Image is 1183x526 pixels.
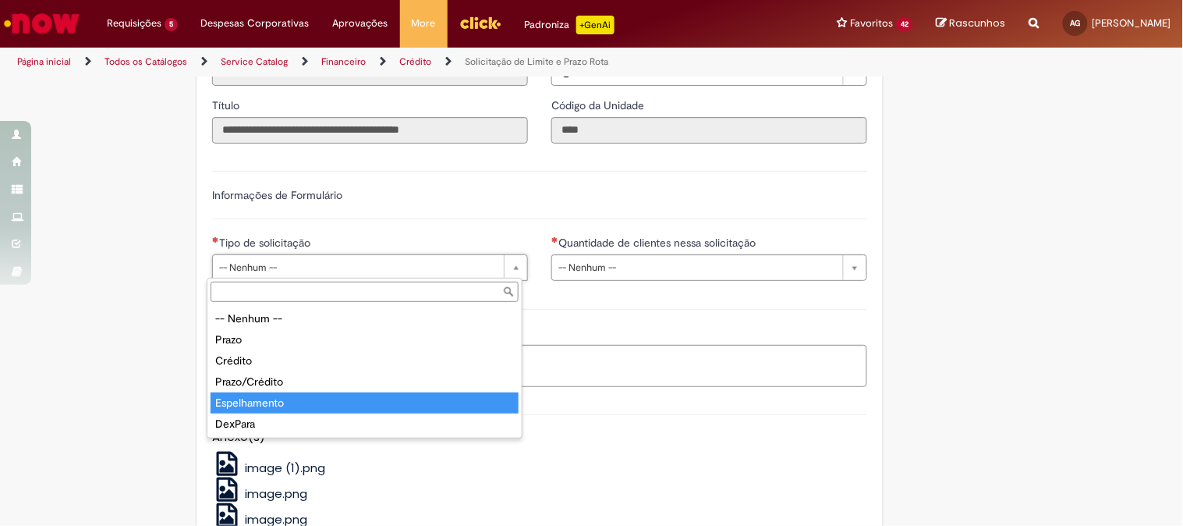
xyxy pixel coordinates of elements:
[207,305,522,438] ul: Tipo de solicitação
[211,371,519,393] div: Prazo/Crédito
[211,414,519,435] div: DexPara
[211,393,519,414] div: Espelhamento
[211,329,519,350] div: Prazo
[211,308,519,329] div: -- Nenhum --
[211,350,519,371] div: Crédito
